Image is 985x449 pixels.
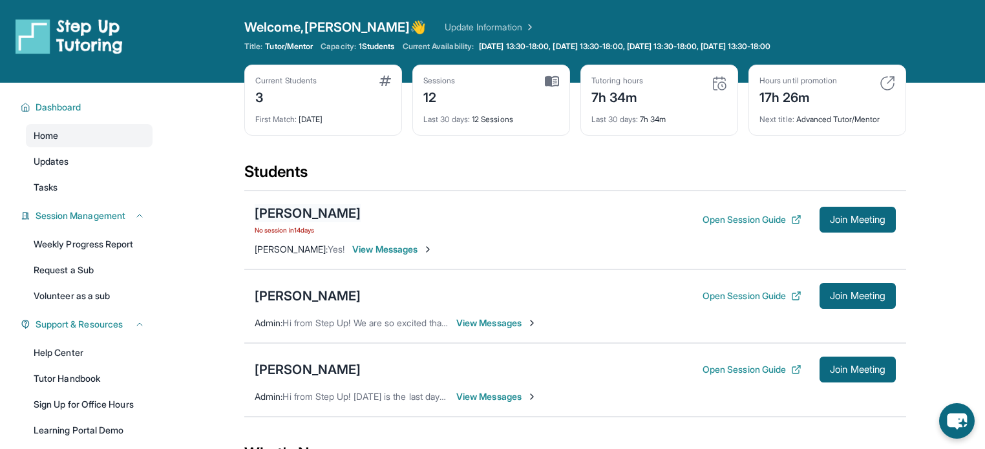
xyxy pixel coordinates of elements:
a: Learning Portal Demo [26,419,153,442]
span: Support & Resources [36,318,123,331]
span: [DATE] 13:30-18:00, [DATE] 13:30-18:00, [DATE] 13:30-18:00, [DATE] 13:30-18:00 [479,41,770,52]
span: Yes! [328,244,344,255]
img: card [545,76,559,87]
a: Help Center [26,341,153,364]
div: Sessions [423,76,456,86]
img: Chevron-Right [423,244,433,255]
button: Join Meeting [820,283,896,309]
img: Chevron-Right [527,392,537,402]
span: View Messages [456,317,537,329]
span: View Messages [352,243,433,256]
span: Title: [244,41,262,52]
div: 7h 34m [591,86,643,107]
span: [PERSON_NAME] : [255,244,328,255]
button: chat-button [939,403,975,439]
a: Weekly Progress Report [26,233,153,256]
span: Capacity: [321,41,356,52]
div: [PERSON_NAME] [255,287,361,305]
span: Session Management [36,209,125,222]
span: View Messages [456,390,537,403]
span: Welcome, [PERSON_NAME] 👋 [244,18,427,36]
img: Chevron Right [522,21,535,34]
span: Admin : [255,317,282,328]
span: Join Meeting [830,292,885,300]
a: Tutor Handbook [26,367,153,390]
div: [DATE] [255,107,391,125]
span: Current Availability: [403,41,474,52]
img: Chevron-Right [527,318,537,328]
div: Hours until promotion [759,76,837,86]
span: Admin : [255,391,282,402]
span: First Match : [255,114,297,124]
a: Home [26,124,153,147]
a: Update Information [445,21,535,34]
img: logo [16,18,123,54]
div: 12 Sessions [423,107,559,125]
button: Open Session Guide [703,213,801,226]
span: 1 Students [359,41,395,52]
div: Current Students [255,76,317,86]
span: Join Meeting [830,216,885,224]
button: Open Session Guide [703,363,801,376]
div: [PERSON_NAME] [255,204,361,222]
span: Tasks [34,181,58,194]
span: Join Meeting [830,366,885,373]
img: card [880,76,895,91]
button: Support & Resources [30,318,145,331]
span: Updates [34,155,69,168]
div: [PERSON_NAME] [255,360,361,379]
a: Sign Up for Office Hours [26,393,153,416]
a: Volunteer as a sub [26,284,153,308]
a: Tasks [26,176,153,199]
div: 3 [255,86,317,107]
span: Last 30 days : [423,114,470,124]
a: Request a Sub [26,258,153,282]
div: 12 [423,86,456,107]
button: Session Management [30,209,145,222]
div: Advanced Tutor/Mentor [759,107,895,125]
span: Dashboard [36,101,81,114]
span: Tutor/Mentor [265,41,313,52]
img: card [379,76,391,86]
div: 17h 26m [759,86,837,107]
button: Join Meeting [820,357,896,382]
button: Join Meeting [820,207,896,233]
span: Next title : [759,114,794,124]
a: [DATE] 13:30-18:00, [DATE] 13:30-18:00, [DATE] 13:30-18:00, [DATE] 13:30-18:00 [476,41,773,52]
div: Tutoring hours [591,76,643,86]
span: Home [34,129,58,142]
button: Dashboard [30,101,145,114]
span: Last 30 days : [591,114,638,124]
img: card [712,76,727,91]
button: Open Session Guide [703,289,801,302]
p: [PERSON_NAME] R just matched with a student! [791,400,920,421]
span: No session in 14 days [255,225,361,235]
div: 7h 34m [591,107,727,125]
a: Updates [26,150,153,173]
div: Students [244,162,906,190]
